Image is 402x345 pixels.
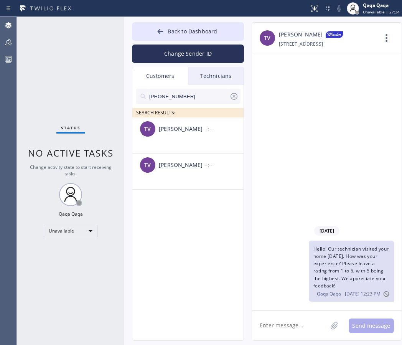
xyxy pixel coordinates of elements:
span: Unavailable | 27:34 [363,9,400,15]
button: Change Sender ID [132,45,244,63]
div: Customers [132,67,188,85]
div: Technicians [188,67,244,85]
span: [DATE] [314,226,339,236]
div: [STREET_ADDRESS] [279,40,323,48]
div: [PERSON_NAME] [159,125,204,134]
button: Back to Dashboard [132,22,244,41]
span: TV [144,125,151,134]
span: [DATE] 12:23 PM [345,291,381,297]
div: [PERSON_NAME] [159,161,204,170]
span: TV [144,161,151,170]
span: Status [61,125,81,130]
div: --:-- [204,160,244,169]
span: SEARCH RESULTS: [136,109,175,116]
span: Hello! Our technician visited your home [DATE]. How was your experience? Please leave a rating fr... [313,246,389,289]
input: Search [148,89,229,104]
span: Back to Dashboard [168,28,217,35]
span: Qaqa Qaqa [317,291,341,297]
button: Send message [349,319,394,333]
span: Change activity state to start receiving tasks. [30,164,112,177]
div: --:-- [204,124,244,133]
div: Qaqa Qaqa [363,2,400,8]
button: Mute [334,3,344,14]
div: Unavailable [44,225,97,237]
span: TV [264,34,270,43]
a: [PERSON_NAME] [279,30,323,40]
div: Qaqa Qaqa [59,211,83,217]
div: 09/04/2025 9:23 AM [309,241,394,302]
span: No active tasks [28,147,114,159]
